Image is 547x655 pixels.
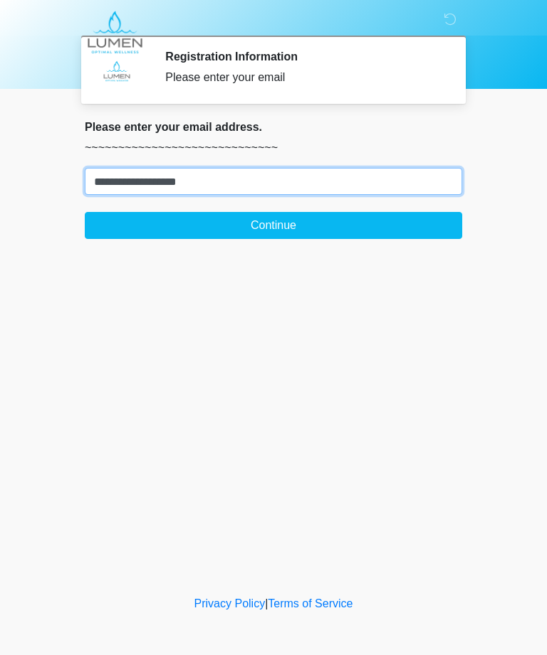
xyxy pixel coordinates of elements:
a: Terms of Service [268,597,353,609]
a: Privacy Policy [194,597,266,609]
img: LUMEN Optimal Wellness Logo [71,11,160,54]
a: | [265,597,268,609]
h2: Please enter your email address. [85,120,462,134]
button: Continue [85,212,462,239]
div: Please enter your email [165,69,441,86]
p: ~~~~~~~~~~~~~~~~~~~~~~~~~~~~~ [85,139,462,156]
img: Agent Avatar [95,50,138,92]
